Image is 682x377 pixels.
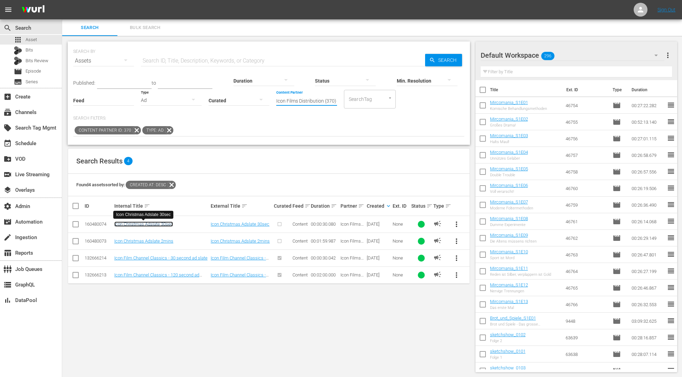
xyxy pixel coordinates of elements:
[490,233,528,238] a: Mircomania_S1E09
[629,346,667,362] td: 00:28:07.114
[490,116,528,122] a: Mircomania_S1E02
[613,201,621,209] span: Episode
[563,296,610,313] td: 46766
[114,222,173,227] a: Icon Christmas Adslate 30sec
[563,197,610,213] td: 46759
[541,49,554,63] span: 296
[311,202,338,210] div: Duration
[563,163,610,180] td: 46758
[292,272,308,277] span: Content
[667,117,675,126] span: reorder
[126,181,167,189] span: Created At: desc
[490,173,528,177] div: Double Trouble
[613,151,621,159] span: Episode
[490,80,562,100] th: Title
[490,133,528,138] a: Mircomania_S1E03
[629,147,667,163] td: 00:26:58.679
[311,272,338,277] div: 00:02:00.000
[85,272,112,277] div: 132666213
[490,266,528,271] a: Mircomania_S1E11
[629,246,667,263] td: 00:26:47.801
[613,317,621,325] span: Episode
[340,222,364,232] span: Icon Films Distribution
[563,213,610,230] td: 46761
[490,183,528,188] a: Mircomania_S1E06
[73,51,134,70] div: Assets
[664,51,672,59] span: more_vert
[152,80,156,86] span: to
[629,296,667,313] td: 00:26:32.553
[490,156,528,161] div: Unnützes Gelaber
[563,97,610,114] td: 46754
[3,24,12,32] span: Search
[563,147,610,163] td: 46757
[3,186,12,194] span: Overlays
[367,202,391,210] div: Created
[563,329,610,346] td: 63639
[613,217,621,226] span: Episode
[490,339,526,343] div: Folge 2
[26,57,48,64] span: Bits Review
[490,239,537,244] div: Die Altens müssens richten
[490,365,526,370] a: sketchshow_0103
[563,346,610,362] td: 63638
[4,6,12,14] span: menu
[667,134,675,142] span: reorder
[667,317,675,325] span: reorder
[292,202,309,210] div: Feed
[613,184,621,192] span: Episode
[433,202,446,210] div: Type
[490,106,547,111] div: Komische Behandlungsmethoden
[562,80,609,100] th: Ext. ID
[393,255,409,261] div: None
[490,305,528,310] div: Das erste Mal
[629,163,667,180] td: 00:26:57.556
[142,126,165,134] span: Type: Ad
[452,254,461,262] span: more_vert
[26,68,41,75] span: Episode
[613,300,621,309] span: Episode
[340,272,364,283] span: Icon Films Distribution
[613,251,621,259] span: Episode
[311,222,338,227] div: 00:00:30.080
[667,200,675,209] span: reorder
[490,299,528,304] a: Mircomania_S1E13
[490,315,536,321] a: Brot_und_Spiele_S1E01
[433,253,442,262] span: AD
[292,222,308,227] span: Content
[3,170,12,179] span: Live Streaming
[3,296,12,304] span: DataPool
[490,206,533,210] div: Moderne Foltermethoden
[85,203,112,209] div: ID
[490,282,528,288] a: Mircomania_S1E12
[481,46,665,65] div: Default Workspace
[667,300,675,308] span: reorder
[490,289,528,293] div: Nervige Trennungen
[85,222,112,227] div: 160480074
[448,233,465,249] button: more_vert
[3,93,12,101] span: Create
[490,189,528,194] div: Voll verarscht!
[490,322,560,327] div: Brot und Spiele - Das grosse Geschichtsspektakel
[73,80,95,86] span: Published:
[490,272,551,277] div: Reden ist Silber, verplappern ist Gold
[490,332,526,337] a: sketchshow_0102
[3,202,12,210] span: Admin
[629,213,667,230] td: 00:26:14.068
[667,250,675,258] span: reorder
[3,281,12,289] span: GraphQL
[490,150,528,155] a: Mircomania_S1E04
[490,256,528,260] div: Sport ist Mord
[667,101,675,109] span: reorder
[627,80,669,100] th: Duration
[452,271,461,279] span: more_vert
[629,230,667,246] td: 00:26:29.149
[425,54,462,66] button: Search
[629,130,667,147] td: 00:27:01.115
[3,155,12,163] span: VOD
[241,203,248,209] span: sort
[274,203,290,209] div: Curated
[667,234,675,242] span: reorder
[490,355,526,360] div: Folge 1
[73,115,464,121] p: Search Filters:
